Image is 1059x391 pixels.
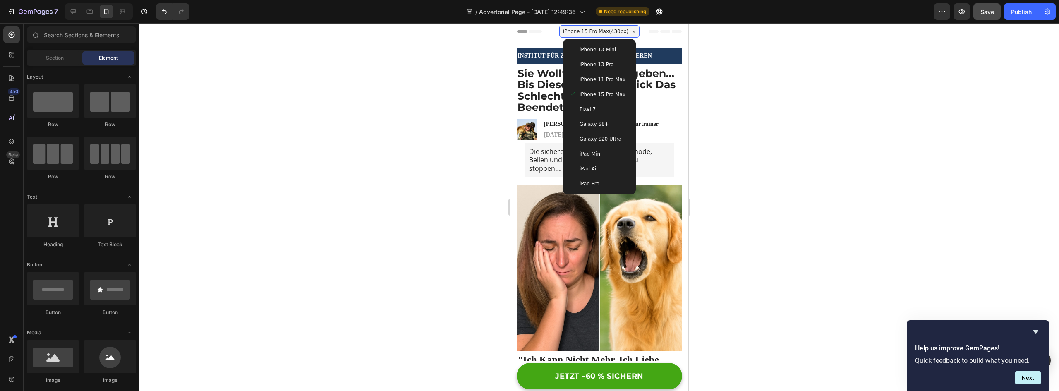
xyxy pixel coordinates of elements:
[84,377,136,384] div: Image
[980,8,994,15] span: Save
[54,7,58,17] p: 7
[6,151,20,158] div: Beta
[99,54,118,62] span: Element
[27,121,79,128] div: Row
[84,309,136,316] div: Button
[27,241,79,248] div: Heading
[3,3,62,20] button: 7
[915,343,1041,353] h2: Help us improve GemPages!
[123,258,136,271] span: Toggle open
[156,3,189,20] div: Undo/Redo
[27,377,79,384] div: Image
[973,3,1001,20] button: Save
[1004,3,1039,20] button: Publish
[27,73,43,81] span: Layout
[84,173,136,180] div: Row
[915,327,1041,384] div: Help us improve GemPages!
[123,326,136,339] span: Toggle open
[27,261,42,269] span: Button
[46,54,64,62] span: Section
[84,121,136,128] div: Row
[27,329,41,336] span: Media
[915,357,1041,365] p: Quick feedback to build what you need.
[8,88,20,95] div: 450
[123,70,136,84] span: Toggle open
[479,7,576,16] span: Advertorial Page - [DATE] 12:49:36
[84,241,136,248] div: Text Block
[27,173,79,180] div: Row
[27,193,37,201] span: Text
[510,23,688,391] iframe: Design area
[475,7,477,16] span: /
[27,309,79,316] div: Button
[123,190,136,204] span: Toggle open
[6,329,172,370] h2: "Ich Kann Nicht Mehr. Ich Liebe Meinen Hund, Aber Sein Bellen Macht Uns Fertig..."
[1011,7,1032,16] div: Publish
[27,26,136,43] input: Search Sections & Elements
[1015,371,1041,384] button: Next question
[6,340,172,366] a: JETZT –60 % SICHERN
[604,8,646,15] span: Need republishing
[45,346,133,360] p: JETZT –60 % SICHERN
[1031,327,1041,337] button: Hide survey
